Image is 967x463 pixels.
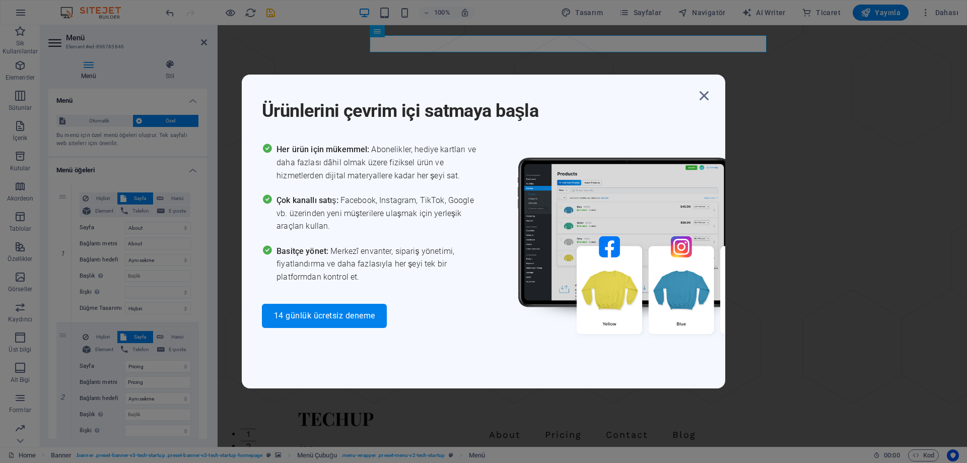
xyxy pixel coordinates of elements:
[277,145,371,154] span: Her ürün için mükemmel:
[277,195,340,205] span: Çok kanallı satış:
[277,246,330,256] span: Basitçe yönet:
[262,87,695,123] h1: Ürünlerini çevrim içi satmaya başla
[262,304,387,328] button: 14 günlük ücretsiz deneme
[23,415,38,417] button: 2
[501,143,803,363] img: promo_image.png
[274,312,375,320] span: 14 günlük ücretsiz deneme
[277,245,483,284] span: Merkezî envanter, sipariş yönetimi, fiyatlandırma ve daha fazlasıyla her şeyi tek bir platformdan...
[23,403,38,405] button: 1
[277,143,483,182] span: Abonelikler, hediye kartları ve daha fazlası dâhil olmak üzere fiziksel ürün ve hizmetlerden diji...
[277,194,483,233] span: Facebook, Instagram, TikTok, Google vb. üzerinden yeni müşterilere ulaşmak için yerleşik araçları...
